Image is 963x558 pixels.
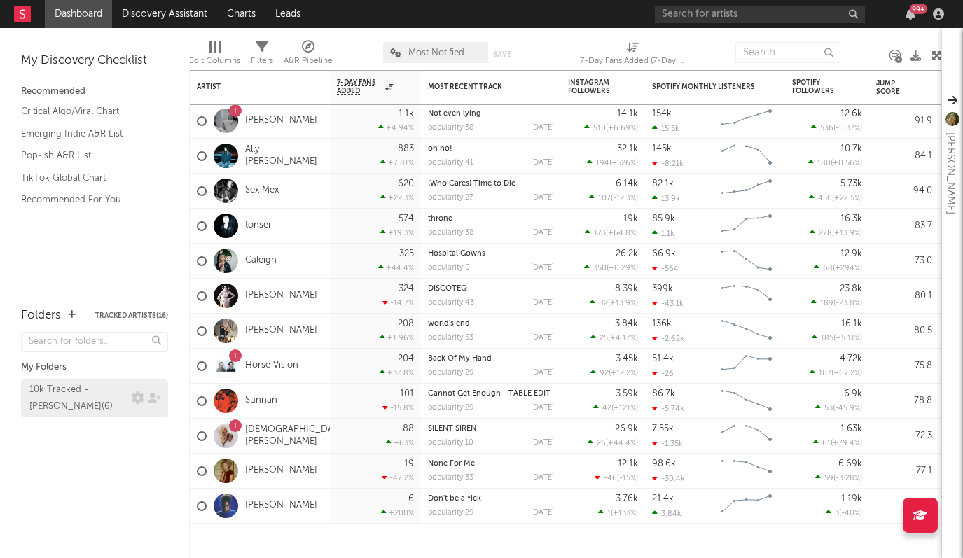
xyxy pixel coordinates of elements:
span: +0.29 % [609,265,636,272]
svg: Chart title [715,104,778,139]
div: 26.2k [616,249,638,258]
div: -30.4k [652,474,685,483]
a: tonser [245,220,272,232]
span: Most Notified [408,48,464,57]
div: SILENT SIREN [428,425,554,433]
div: 23.8k [840,284,862,293]
span: 25 [600,335,608,342]
span: +294 % [835,265,860,272]
div: popularity: 41 [428,159,473,167]
span: +27.5 % [834,195,860,202]
div: Not even lying [428,110,554,118]
div: ( ) [808,158,862,167]
div: 399k [652,284,673,293]
span: -45.9 % [835,405,860,412]
div: 325 [399,249,414,258]
div: Hospital Gowns [428,250,554,258]
a: DISCOTEQ [428,285,467,293]
span: +6.69 % [608,125,636,132]
div: -2.62k [652,334,684,343]
div: 12.9k [840,249,862,258]
div: 78.8 [876,393,932,410]
div: ( ) [584,123,638,132]
span: 180 [817,160,831,167]
div: Artist [197,83,302,91]
div: [DATE] [531,229,554,237]
a: Don't be a *ick [428,495,481,503]
span: +44.4 % [608,440,636,447]
div: 883 [398,144,414,153]
div: 3.59k [616,389,638,398]
div: 32.1k [617,144,638,153]
a: Caleigh [245,255,277,267]
div: ( ) [585,228,638,237]
span: +79.4 % [833,440,860,447]
div: 3.76k [616,494,638,503]
span: -46 [604,475,617,482]
div: 16.1k [841,319,862,328]
a: throne [428,215,452,223]
span: +12.2 % [611,370,636,377]
a: [PERSON_NAME] [245,325,317,337]
a: Critical Algo/Viral Chart [21,104,154,119]
span: -0.37 % [836,125,860,132]
div: ( ) [815,403,862,412]
div: 6.9k [844,389,862,398]
div: 7-Day Fans Added (7-Day Fans Added) [580,35,685,76]
svg: Chart title [715,174,778,209]
div: 88 [403,424,414,433]
div: 72.3 [876,428,932,445]
div: ( ) [813,438,862,447]
div: 91.9 [876,113,932,130]
div: ( ) [598,508,638,517]
div: ( ) [590,368,638,377]
span: +526 % [611,160,636,167]
div: 3.45k [616,354,638,363]
span: 173 [594,230,606,237]
input: Search for folders... [21,332,168,352]
a: SILENT SIREN [428,425,476,433]
div: popularity: 10 [428,439,473,447]
svg: Chart title [715,279,778,314]
div: ( ) [589,193,638,202]
div: [DATE] [531,264,554,272]
div: ( ) [812,333,862,342]
span: -3.28 % [836,475,860,482]
span: +67.2 % [833,370,860,377]
div: 7.55k [652,424,674,433]
span: 53 [824,405,833,412]
a: world's end [428,320,470,328]
span: -23.8 % [836,300,860,307]
div: 86.7k [652,389,675,398]
div: +1.96 % [380,333,414,342]
a: oh no! [428,145,452,153]
svg: Chart title [715,209,778,244]
div: Filters [251,35,273,76]
span: 3 [835,510,839,517]
div: Cannot Get Enough - TABLE EDIT [428,390,554,398]
div: ( ) [815,473,862,482]
div: 12.6k [840,109,862,118]
div: 26.9k [615,424,638,433]
div: popularity: 27 [428,194,473,202]
span: +13.9 % [834,230,860,237]
a: Emerging Indie A&R List [21,126,154,141]
span: +0.56 % [833,160,860,167]
div: 85.9k [652,214,675,223]
div: 1.19k [841,494,862,503]
svg: Chart title [715,349,778,384]
div: 16.3k [840,214,862,223]
div: -5.74k [652,404,684,413]
div: 101 [400,389,414,398]
div: 15.5k [652,124,679,133]
div: 77.1 [876,463,932,480]
div: Recommended [21,83,168,100]
div: ( ) [584,263,638,272]
div: -8.21k [652,159,684,168]
span: 59 [824,475,833,482]
span: 450 [818,195,832,202]
a: Horse Vision [245,360,298,372]
svg: Chart title [715,419,778,454]
div: popularity: 38 [428,124,474,132]
div: 99 + [910,4,927,14]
